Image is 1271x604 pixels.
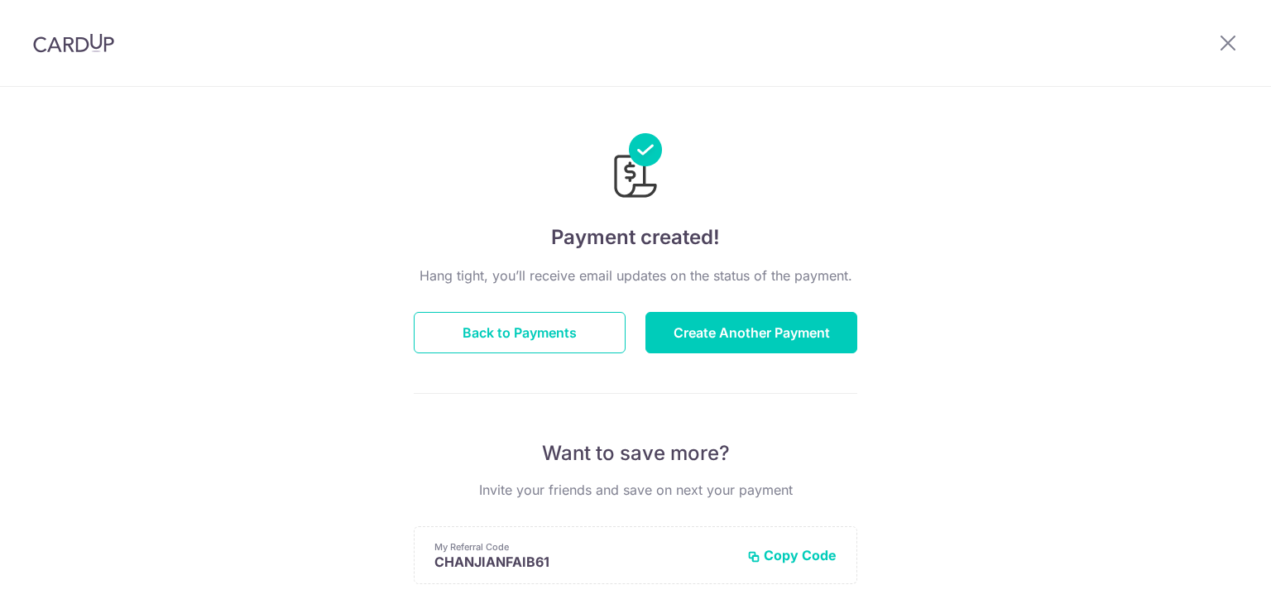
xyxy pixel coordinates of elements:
[609,133,662,203] img: Payments
[414,312,626,353] button: Back to Payments
[414,266,857,285] p: Hang tight, you’ll receive email updates on the status of the payment.
[414,223,857,252] h4: Payment created!
[414,440,857,467] p: Want to save more?
[747,547,837,563] button: Copy Code
[33,33,114,53] img: CardUp
[434,554,734,570] p: CHANJIANFAIB61
[645,312,857,353] button: Create Another Payment
[414,480,857,500] p: Invite your friends and save on next your payment
[434,540,734,554] p: My Referral Code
